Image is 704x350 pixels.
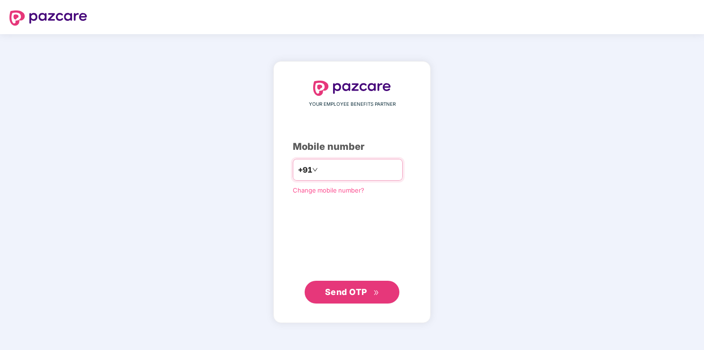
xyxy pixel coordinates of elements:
[9,10,87,26] img: logo
[325,287,367,297] span: Send OTP
[298,164,312,176] span: +91
[312,167,318,173] span: down
[293,139,411,154] div: Mobile number
[293,186,364,194] a: Change mobile number?
[373,290,379,296] span: double-right
[305,281,399,304] button: Send OTPdouble-right
[309,101,396,108] span: YOUR EMPLOYEE BENEFITS PARTNER
[313,81,391,96] img: logo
